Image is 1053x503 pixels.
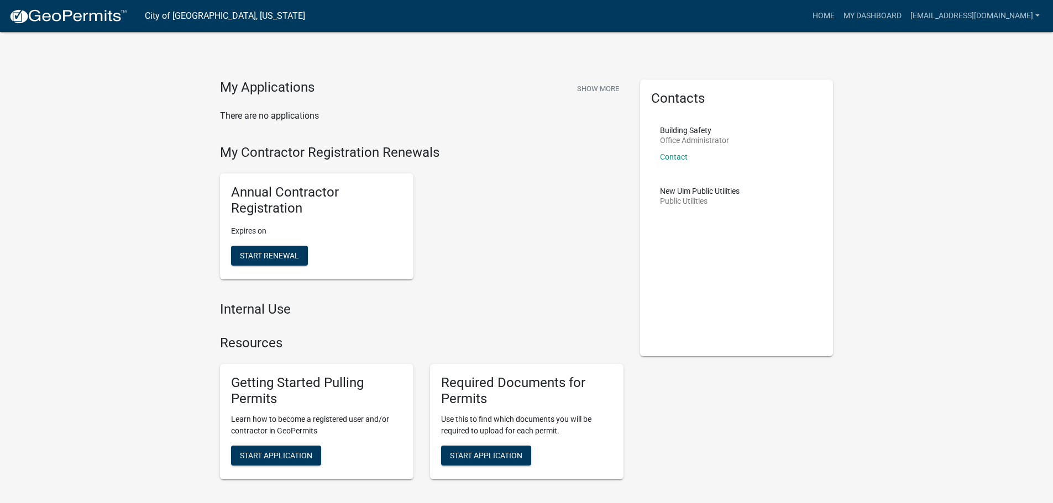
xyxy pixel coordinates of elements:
h4: My Contractor Registration Renewals [220,145,624,161]
a: City of [GEOGRAPHIC_DATA], [US_STATE] [145,7,305,25]
button: Start Renewal [231,246,308,266]
p: Expires on [231,225,402,237]
p: New Ulm Public Utilities [660,187,740,195]
span: Start Application [240,451,312,460]
p: Office Administrator [660,136,729,144]
h4: Internal Use [220,301,624,317]
a: [EMAIL_ADDRESS][DOMAIN_NAME] [906,6,1044,27]
button: Start Application [231,446,321,465]
a: My Dashboard [839,6,906,27]
p: Learn how to become a registered user and/or contractor in GeoPermits [231,414,402,437]
button: Start Application [441,446,531,465]
h4: Resources [220,335,624,351]
span: Start Application [450,451,522,460]
p: There are no applications [220,109,624,123]
p: Use this to find which documents you will be required to upload for each permit. [441,414,612,437]
h5: Getting Started Pulling Permits [231,375,402,407]
a: Contact [660,152,688,161]
p: Building Safety [660,126,729,134]
h5: Required Documents for Permits [441,375,612,407]
p: Public Utilities [660,197,740,205]
button: Show More [573,80,624,98]
h4: My Applications [220,80,315,96]
h5: Contacts [651,91,823,107]
a: Home [808,6,839,27]
h5: Annual Contractor Registration [231,184,402,216]
wm-registration-list-section: My Contractor Registration Renewals [220,145,624,288]
span: Start Renewal [240,251,299,260]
